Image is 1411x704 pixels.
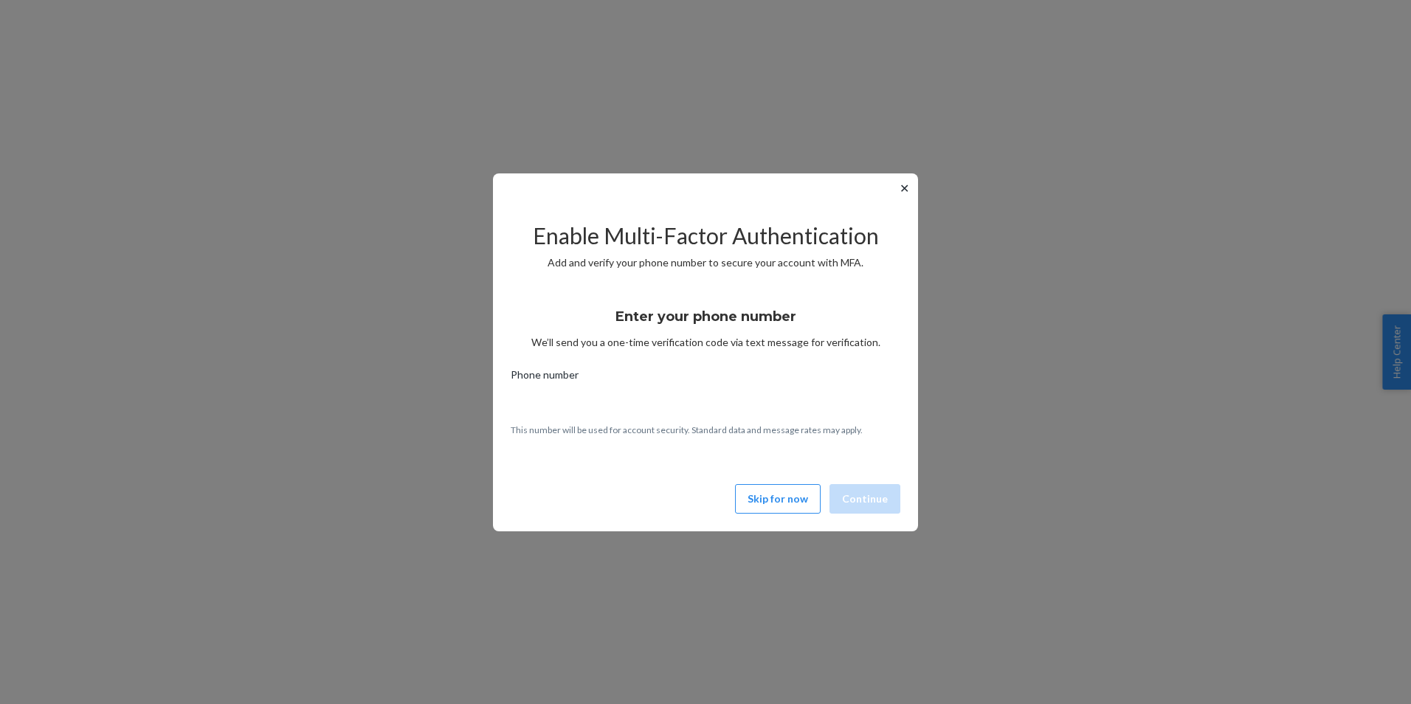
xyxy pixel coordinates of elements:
[897,179,912,197] button: ✕
[735,484,821,514] button: Skip for now
[511,224,900,248] h2: Enable Multi-Factor Authentication
[511,424,900,436] p: This number will be used for account security. Standard data and message rates may apply.
[615,307,796,326] h3: Enter your phone number
[511,255,900,270] p: Add and verify your phone number to secure your account with MFA.
[511,295,900,350] div: We’ll send you a one-time verification code via text message for verification.
[511,367,579,388] span: Phone number
[829,484,900,514] button: Continue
